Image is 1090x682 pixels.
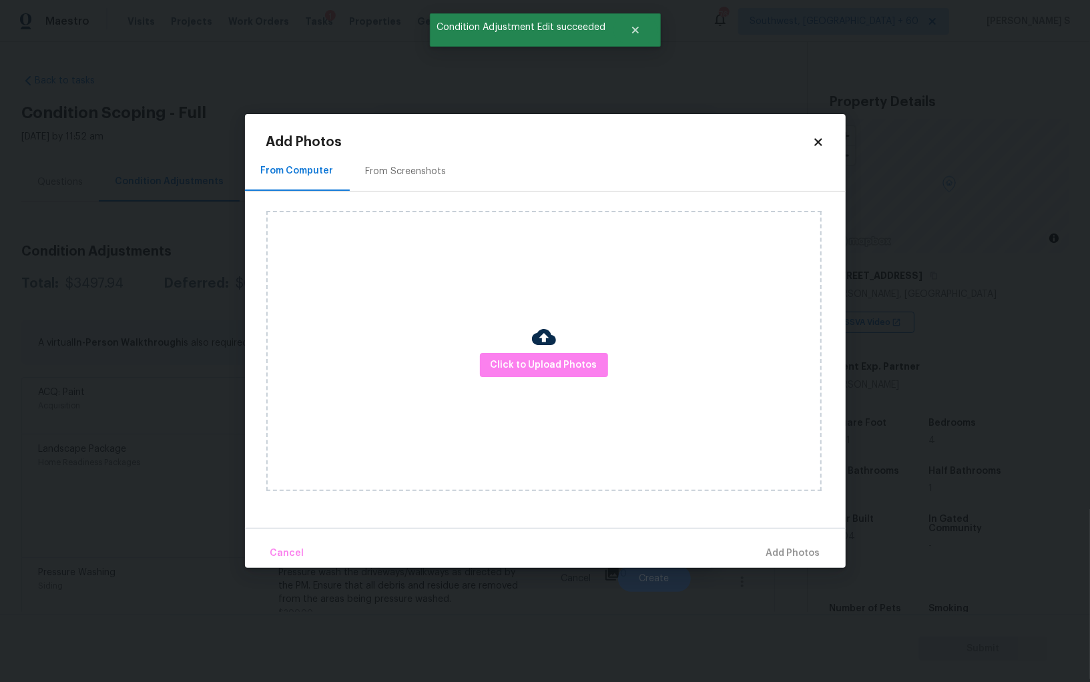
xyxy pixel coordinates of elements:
[366,165,447,178] div: From Screenshots
[270,545,304,562] span: Cancel
[265,539,310,568] button: Cancel
[430,13,613,41] span: Condition Adjustment Edit succeeded
[613,17,657,43] button: Close
[532,325,556,349] img: Cloud Upload Icon
[261,164,334,178] div: From Computer
[266,135,812,149] h2: Add Photos
[491,357,597,374] span: Click to Upload Photos
[480,353,608,378] button: Click to Upload Photos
